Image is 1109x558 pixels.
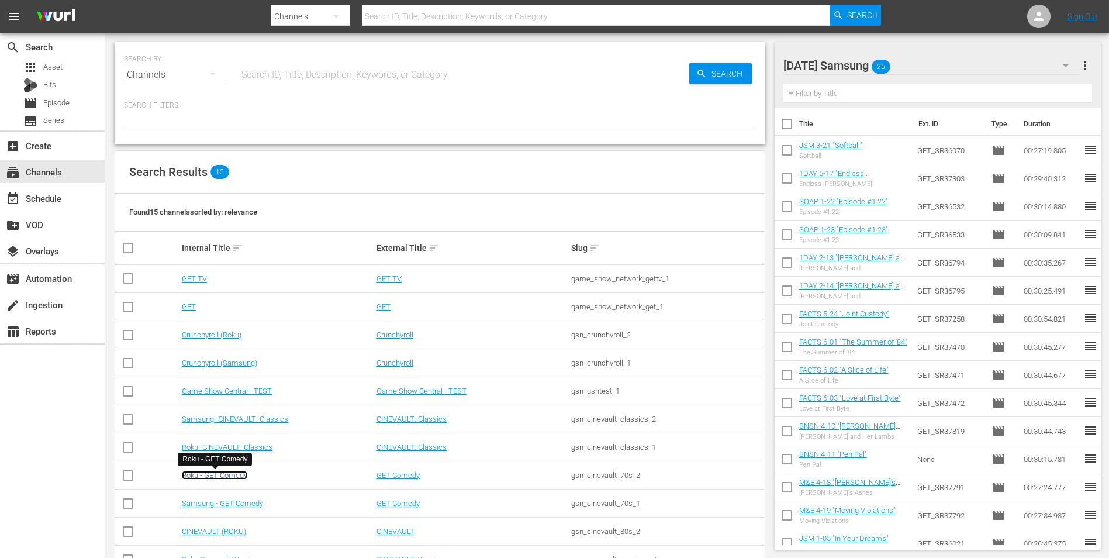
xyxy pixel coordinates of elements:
[571,330,762,339] div: gsn_crunchyroll_2
[1083,423,1097,438] span: reorder
[799,281,908,299] a: 1DAY 2-14 "[PERSON_NAME] and [PERSON_NAME]: Part 2"
[913,277,987,305] td: GET_SR36795
[1083,283,1097,297] span: reorder
[1083,508,1097,522] span: reorder
[376,443,447,452] a: CINEVAULT: Classics
[571,443,762,452] div: gsn_cinevault_classics_1
[182,302,196,311] a: GET
[991,171,1006,185] span: Episode
[799,292,908,300] div: [PERSON_NAME] and [PERSON_NAME]: Part 2
[43,97,70,109] span: Episode
[6,244,20,259] span: Overlays
[799,337,907,346] a: FACTS 6-01 "The Summer of '84"
[376,527,414,536] a: CINEVAULT
[799,478,900,495] a: M&E 4-18 "[PERSON_NAME]'s Ashes"
[1019,249,1083,277] td: 00:30:35.267
[182,415,288,423] a: Samsung- CINEVAULT: Classics
[571,274,762,283] div: game_show_network_gettv_1
[1019,473,1083,501] td: 00:27:24.777
[1019,192,1083,221] td: 00:30:14.880
[124,101,756,111] p: Search Filters:
[182,499,263,508] a: Samsung - GET Comedy
[913,361,987,389] td: GET_SR37471
[571,387,762,395] div: gsn_gsntest_1
[991,199,1006,213] span: Episode
[799,108,911,140] th: Title
[6,272,20,286] span: movie_filter
[991,452,1006,466] span: Episode
[991,143,1006,157] span: Episode
[124,58,227,91] div: Channels
[1083,199,1097,213] span: reorder
[913,389,987,417] td: GET_SR37472
[1083,227,1097,241] span: reorder
[571,527,762,536] div: gsn_cinevault_80s_2
[376,471,420,480] a: GET Comedy
[799,197,888,206] a: SOAP 1-22 "Episode #1.22"
[707,63,752,84] span: Search
[571,241,762,255] div: Slug
[23,96,37,110] span: Episode
[799,450,867,459] a: BNSN 4-11 "Pen Pal"
[376,415,447,423] a: CINEVAULT: Classics
[23,60,37,74] span: Asset
[913,192,987,221] td: GET_SR36532
[1019,445,1083,473] td: 00:30:15.781
[799,309,889,318] a: FACTS 5-24 "Joint Custody"
[991,396,1006,410] span: Episode
[913,249,987,277] td: GET_SR36794
[6,218,20,232] span: VOD
[799,433,908,440] div: [PERSON_NAME] and Her Lambs
[571,359,762,367] div: gsn_crunchyroll_1
[28,3,84,30] img: ans4CAIJ8jUAAAAAAAAAAAAAAAAAAAAAAAAgQb4GAAAAAAAAAAAAAAAAAAAAAAAAJMjXAAAAAAAAAAAAAAAAAAAAAAAAgAT5G...
[6,325,20,339] span: Reports
[913,417,987,445] td: GET_SR37819
[232,243,243,253] span: sort
[799,208,888,216] div: Episode #1.22
[689,63,752,84] button: Search
[799,394,901,402] a: FACTS 6-03 "Love at First Byte"
[783,49,1080,82] div: [DATE] Samsung
[1019,277,1083,305] td: 00:30:25.491
[6,166,20,180] span: Channels
[830,5,881,26] button: Search
[182,387,272,395] a: Game Show Central - TEST
[376,241,568,255] div: External Title
[799,377,889,384] div: A Slice of Life
[913,136,987,164] td: GET_SR36070
[991,508,1006,522] span: Episode
[991,312,1006,326] span: Episode
[6,139,20,153] span: Create
[799,534,889,543] a: JSM 1-05 "In Your Dreams"
[991,340,1006,354] span: Episode
[799,517,896,525] div: Moving Violations
[1067,12,1098,21] a: Sign Out
[799,405,901,412] div: Love at First Byte
[1083,480,1097,494] span: reorder
[1017,108,1087,140] th: Duration
[799,461,867,469] div: Pen Pal
[799,264,908,272] div: [PERSON_NAME] and [PERSON_NAME]: Part 1
[182,359,257,367] a: Crunchyroll (Samsung)
[376,274,402,283] a: GET TV
[7,9,21,23] span: menu
[1083,171,1097,185] span: reorder
[913,529,987,557] td: GET_SR36021
[43,61,63,73] span: Asset
[799,253,908,271] a: 1DAY 2-13 "[PERSON_NAME] and [PERSON_NAME]: Part 1"
[799,236,888,244] div: Episode #1.23
[991,424,1006,438] span: Episode
[1083,255,1097,269] span: reorder
[376,359,413,367] a: Crunchyroll
[799,180,908,188] div: Endless [PERSON_NAME]
[799,152,862,160] div: Softball
[984,108,1017,140] th: Type
[43,115,64,126] span: Series
[571,471,762,480] div: gsn_cinevault_70s_2
[1078,58,1092,73] span: more_vert
[43,79,56,91] span: Bits
[571,499,762,508] div: gsn_cinevault_70s_1
[1019,417,1083,445] td: 00:30:44.743
[1083,452,1097,466] span: reorder
[799,366,889,374] a: FACTS 6-02 "A Slice of Life"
